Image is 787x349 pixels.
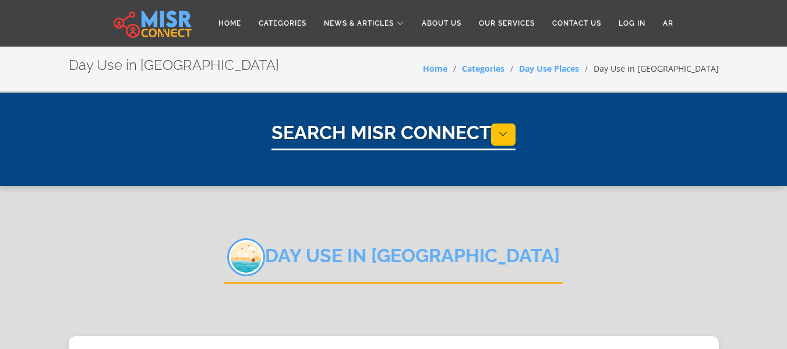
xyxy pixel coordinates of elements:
h1: Search Misr Connect [271,122,516,150]
a: Home [210,12,250,34]
a: Categories [250,12,315,34]
span: News & Articles [324,18,394,29]
a: Home [423,63,447,74]
a: About Us [413,12,470,34]
h2: Day Use in [GEOGRAPHIC_DATA] [224,238,563,284]
h2: Day Use in [GEOGRAPHIC_DATA] [69,57,279,74]
a: Day Use Places [519,63,579,74]
img: main.misr_connect [114,9,192,38]
a: Log in [610,12,654,34]
a: Categories [462,63,504,74]
a: News & Articles [315,12,413,34]
a: Our Services [470,12,544,34]
a: AR [654,12,682,34]
img: L5WiLgnv47iSMY3Z4g74.png [227,238,265,276]
a: Contact Us [544,12,610,34]
li: Day Use in [GEOGRAPHIC_DATA] [579,62,719,75]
